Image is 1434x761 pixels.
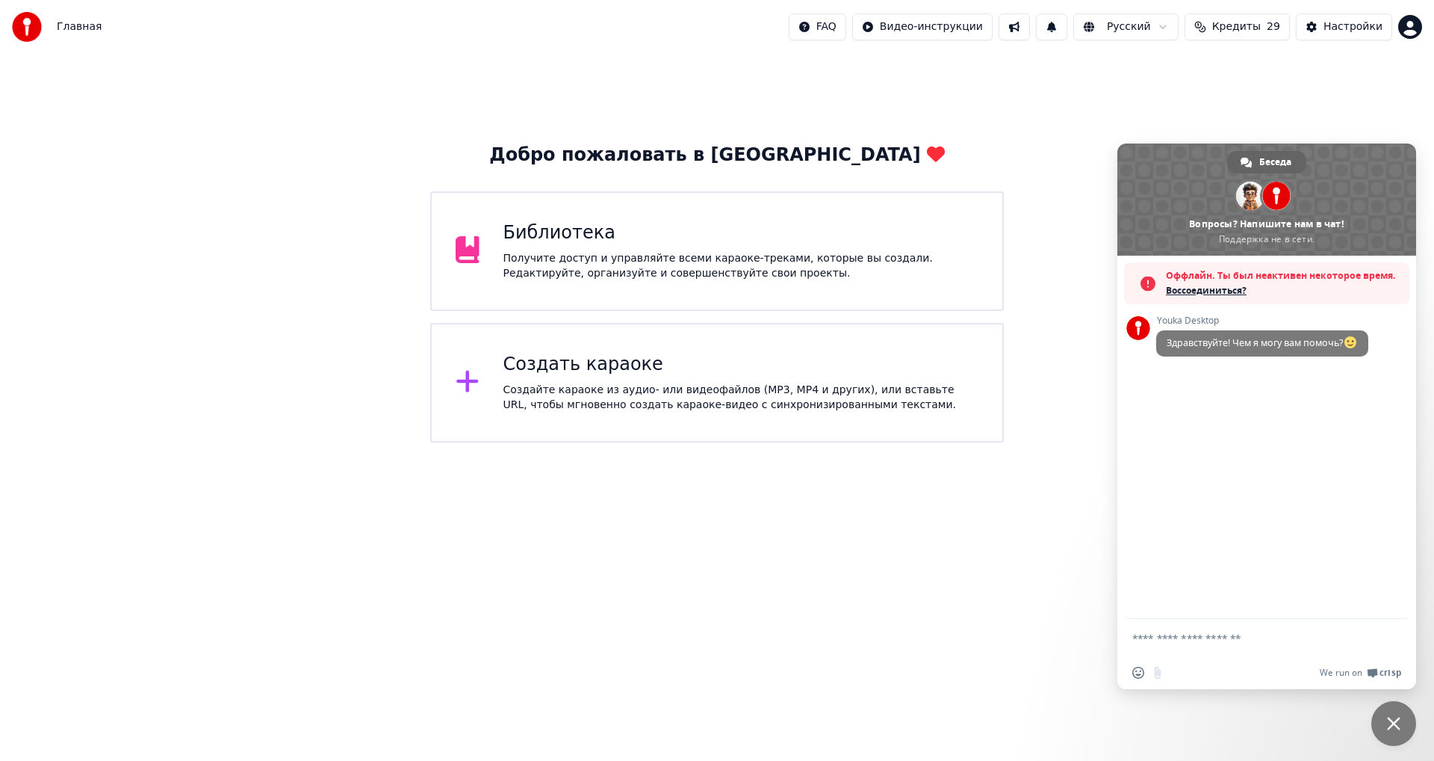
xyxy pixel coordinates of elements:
a: We run onCrisp [1320,667,1401,679]
nav: breadcrumb [57,19,102,34]
button: FAQ [789,13,846,40]
span: Youka Desktop [1156,315,1368,326]
span: Вставить emoji [1132,667,1144,679]
button: Настройки [1296,13,1392,40]
span: Кредиты [1212,19,1261,34]
div: Библиотека [503,221,979,245]
span: We run on [1320,667,1362,679]
span: Беседа [1259,151,1291,173]
img: youka [12,12,42,42]
span: Воссоединиться? [1166,283,1402,298]
textarea: Отправьте сообщение... [1132,632,1368,645]
div: Настройки [1323,19,1382,34]
div: Беседа [1227,151,1306,173]
div: Создать караоке [503,353,979,377]
div: Добро пожаловать в [GEOGRAPHIC_DATA] [489,144,944,167]
div: Закрыть чат [1371,701,1416,746]
button: Кредиты29 [1185,13,1290,40]
span: Оффлайн. Ты был неактивен некоторое время. [1166,268,1402,283]
span: Crisp [1379,667,1401,679]
div: Создайте караоке из аудио- или видеофайлов (MP3, MP4 и других), или вставьте URL, чтобы мгновенно... [503,383,979,413]
span: Главная [57,19,102,34]
span: Здравствуйте! Чем я могу вам помочь? [1167,336,1358,349]
span: 29 [1267,19,1280,34]
button: Видео-инструкции [852,13,993,40]
div: Получите доступ и управляйте всеми караоке-треками, которые вы создали. Редактируйте, организуйте... [503,251,979,281]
